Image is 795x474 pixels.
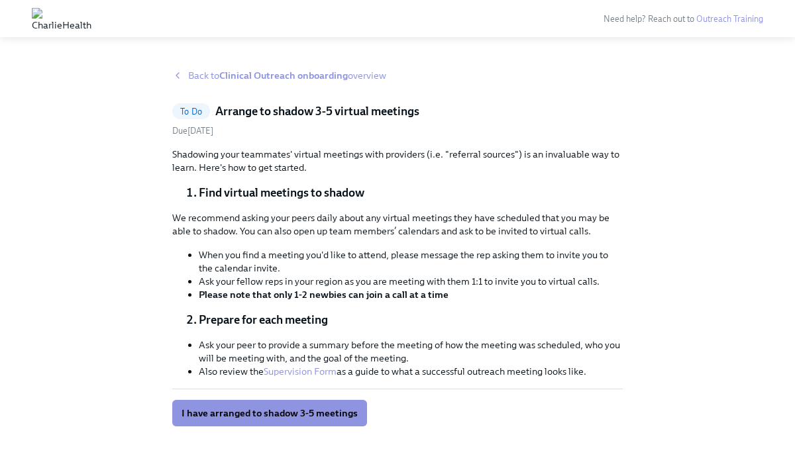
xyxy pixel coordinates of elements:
span: Back to overview [188,69,386,82]
span: Tuesday, August 12th 2025, 10:00 am [172,126,213,136]
p: We recommend asking your peers daily about any virtual meetings they have scheduled that you may ... [172,211,623,238]
a: Back toClinical Outreach onboardingoverview [172,69,623,82]
li: Also review the as a guide to what a successful outreach meeting looks like. [199,365,623,378]
button: I have arranged to shadow 3-5 meetings [172,400,367,426]
a: Supervision Form [264,365,337,377]
span: Need help? Reach out to [604,14,763,24]
li: Prepare for each meeting [199,312,623,328]
li: Find virtual meetings to shadow [199,185,623,201]
h5: Arrange to shadow 3-5 virtual meetings [215,103,419,119]
span: I have arranged to shadow 3-5 meetings [182,406,358,420]
li: Ask your fellow reps in your region as you are meeting with them 1:1 to invite you to virtual calls. [199,275,623,288]
span: To Do [172,107,210,117]
strong: Please note that only 1-2 newbies can join a call at a time [199,289,449,301]
img: CharlieHealth [32,8,91,29]
strong: Clinical Outreach onboarding [219,70,348,81]
p: Shadowing your teammates' virtual meetings with providers (i.e. "referral sources") is an invalua... [172,148,623,174]
li: Ask your peer to provide a summary before the meeting of how the meeting was scheduled, who you w... [199,338,623,365]
li: When you find a meeting you'd like to attend, please message the rep asking them to invite you to... [199,248,623,275]
a: Outreach Training [696,14,763,24]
